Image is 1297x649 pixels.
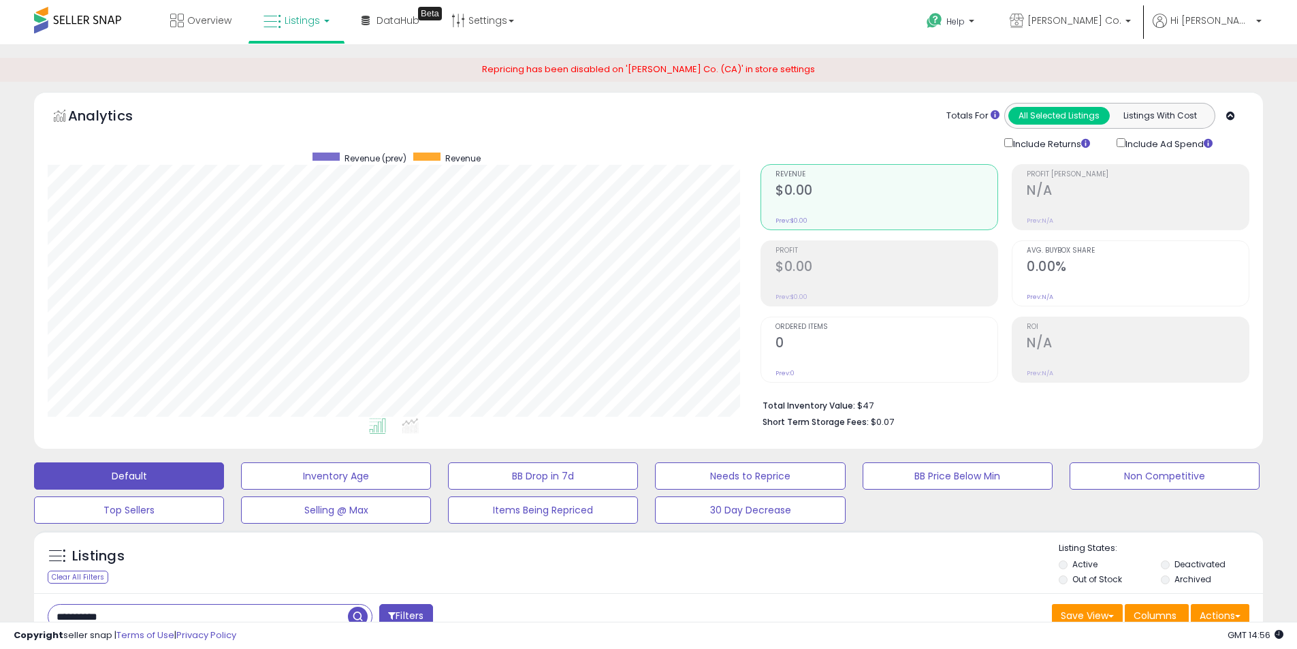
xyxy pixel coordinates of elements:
[946,110,999,123] div: Totals For
[775,369,795,377] small: Prev: 0
[14,629,63,642] strong: Copyright
[655,462,845,490] button: Needs to Reprice
[482,63,815,76] span: Repricing has been disabled on '[PERSON_NAME] Co. (CA)' in store settings
[345,153,406,164] span: Revenue (prev)
[448,462,638,490] button: BB Drop in 7d
[1228,629,1283,642] span: 2025-09-12 14:56 GMT
[1070,462,1260,490] button: Non Competitive
[1027,171,1249,178] span: Profit [PERSON_NAME]
[994,136,1106,151] div: Include Returns
[946,16,965,27] span: Help
[1153,14,1262,44] a: Hi [PERSON_NAME]
[1027,14,1121,27] span: [PERSON_NAME] Co.
[1072,573,1122,585] label: Out of Stock
[1052,604,1123,627] button: Save View
[1174,558,1226,570] label: Deactivated
[775,247,997,255] span: Profit
[48,571,108,584] div: Clear All Filters
[445,153,481,164] span: Revenue
[775,217,807,225] small: Prev: $0.00
[14,629,236,642] div: seller snap | |
[377,14,419,27] span: DataHub
[1072,558,1098,570] label: Active
[241,462,431,490] button: Inventory Age
[775,183,997,201] h2: $0.00
[72,547,125,566] h5: Listings
[1027,369,1053,377] small: Prev: N/A
[1059,542,1263,555] p: Listing States:
[1027,335,1249,353] h2: N/A
[1008,107,1110,125] button: All Selected Listings
[863,462,1053,490] button: BB Price Below Min
[916,2,988,44] a: Help
[1027,293,1053,301] small: Prev: N/A
[418,7,442,20] div: Tooltip anchor
[1109,107,1211,125] button: Listings With Cost
[1174,573,1211,585] label: Archived
[1170,14,1252,27] span: Hi [PERSON_NAME]
[775,335,997,353] h2: 0
[871,415,894,428] span: $0.07
[34,496,224,524] button: Top Sellers
[1125,604,1189,627] button: Columns
[68,106,159,129] h5: Analytics
[285,14,320,27] span: Listings
[655,496,845,524] button: 30 Day Decrease
[34,462,224,490] button: Default
[448,496,638,524] button: Items Being Repriced
[763,396,1239,413] li: $47
[1134,609,1176,622] span: Columns
[775,293,807,301] small: Prev: $0.00
[116,629,174,642] a: Terms of Use
[1027,323,1249,331] span: ROI
[763,400,855,411] b: Total Inventory Value:
[187,14,231,27] span: Overview
[775,171,997,178] span: Revenue
[379,604,432,628] button: Filters
[763,416,869,428] b: Short Term Storage Fees:
[1027,183,1249,201] h2: N/A
[775,323,997,331] span: Ordered Items
[1027,247,1249,255] span: Avg. Buybox Share
[1027,259,1249,277] h2: 0.00%
[1027,217,1053,225] small: Prev: N/A
[1106,136,1234,151] div: Include Ad Spend
[176,629,236,642] a: Privacy Policy
[775,259,997,277] h2: $0.00
[1191,604,1249,627] button: Actions
[926,12,943,29] i: Get Help
[241,496,431,524] button: Selling @ Max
